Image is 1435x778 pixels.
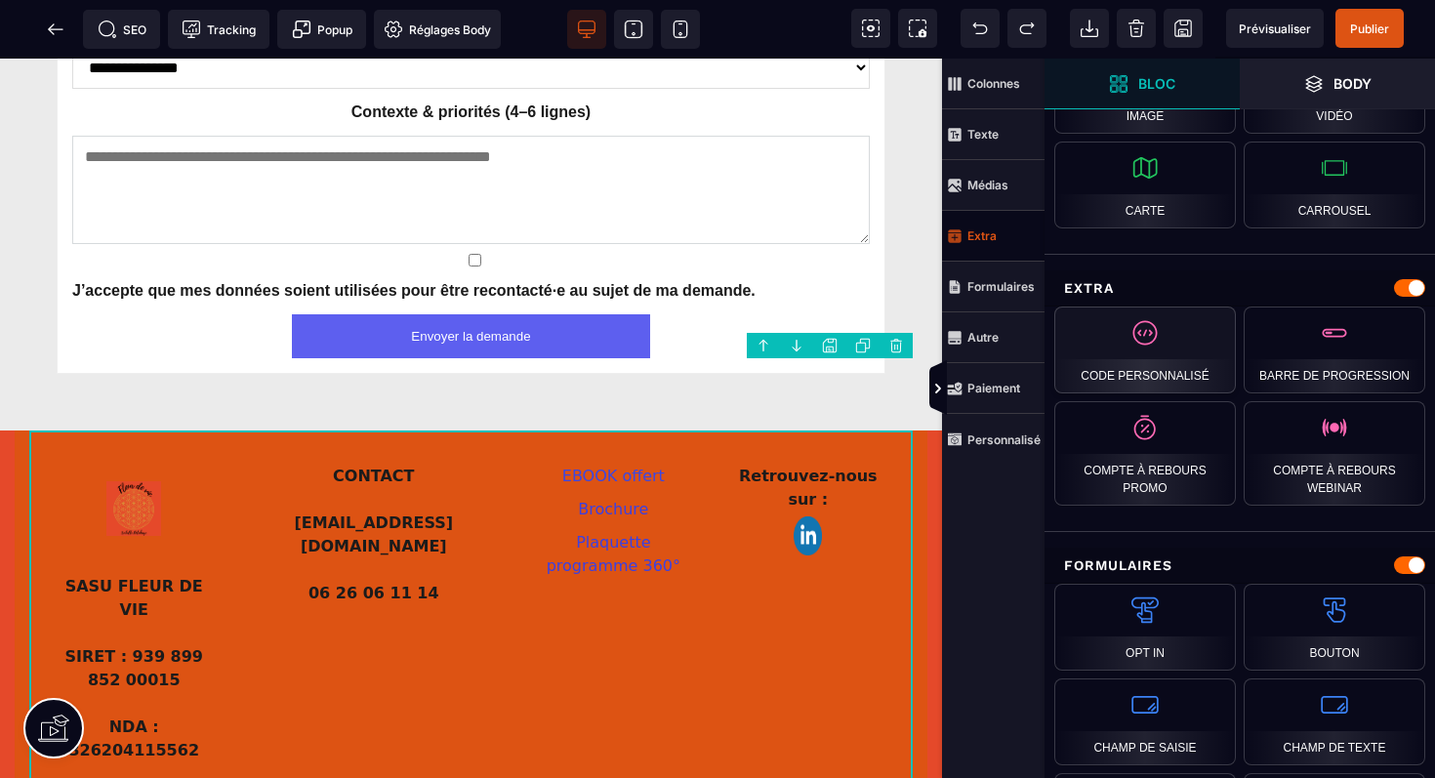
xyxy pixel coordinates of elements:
strong: Formulaires [967,279,1035,294]
span: Publier [1350,21,1389,36]
strong: Colonnes [967,76,1020,91]
b: SASU FLEUR DE VIE [65,518,209,560]
div: Formulaires [1045,548,1435,584]
span: Enregistrer [1164,9,1203,48]
span: Ouvrir les calques [1240,59,1435,109]
div: Barre de progression [1244,307,1425,393]
span: Médias [942,160,1045,211]
a: EBOOK offert [562,408,665,427]
span: Importer [1070,9,1109,48]
label: Contexte & priorités (4–6 lignes) [72,42,870,65]
div: Code personnalisé [1054,307,1236,393]
span: Afficher les vues [1045,360,1064,419]
span: Aperçu [1226,9,1324,48]
span: Nettoyage [1117,9,1156,48]
strong: Body [1333,76,1372,91]
span: Formulaires [942,262,1045,312]
div: Bouton [1244,584,1425,671]
div: Opt In [1054,584,1236,671]
span: Popup [292,20,352,39]
div: Carte [1054,142,1236,228]
div: Champ de saisie [1054,678,1236,765]
span: Réglages Body [384,20,491,39]
span: Voir bureau [567,10,606,49]
span: Autre [942,312,1045,363]
span: Enregistrer le contenu [1335,9,1404,48]
span: Extra [942,211,1045,262]
div: Carrousel [1244,142,1425,228]
strong: Extra [967,228,997,243]
b: Retrouvez-nous sur : [739,408,882,450]
span: Voir mobile [661,10,700,49]
span: Code de suivi [168,10,269,49]
a: Brochure [578,441,648,460]
span: Favicon [374,10,501,49]
strong: Médias [967,178,1008,192]
strong: Texte [967,127,999,142]
span: Paiement [942,363,1045,414]
span: Prévisualiser [1239,21,1311,36]
button: Envoyer la demande [292,256,651,300]
strong: Bloc [1138,76,1175,91]
div: Compte à rebours webinar [1244,401,1425,506]
div: Compte à rebours promo [1054,401,1236,506]
span: Créer une alerte modale [277,10,366,49]
img: 1a59c7fc07b2df508e9f9470b57f58b2_Design_sans_titre_(2).png [794,458,822,497]
div: Champ de texte [1244,678,1425,765]
div: Extra [1045,270,1435,307]
span: Capture d'écran [898,9,937,48]
span: Personnalisé [942,414,1045,465]
strong: Paiement [967,381,1020,395]
strong: Personnalisé [967,432,1041,447]
b: CONTACT [EMAIL_ADDRESS][DOMAIN_NAME] 06 26 06 11 14 [295,408,454,544]
span: Défaire [961,9,1000,48]
span: SEO [98,20,146,39]
span: Ouvrir les blocs [1045,59,1240,109]
span: Tracking [182,20,256,39]
span: Rétablir [1007,9,1046,48]
span: Retour [36,10,75,49]
a: Plaquette programme 360° [547,474,680,516]
label: J’accepte que mes données soient utilisées pour être recontacté·e au sujet de ma demande. [72,221,756,244]
span: Colonnes [942,59,1045,109]
span: Métadata SEO [83,10,160,49]
span: Voir les composants [851,9,890,48]
span: Voir tablette [614,10,653,49]
strong: Autre [967,330,999,345]
span: Texte [942,109,1045,160]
